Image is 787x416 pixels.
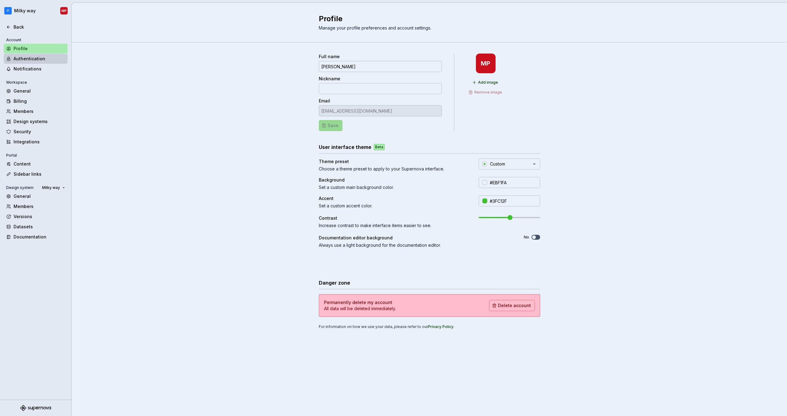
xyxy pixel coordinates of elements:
div: For information on how we use your data, please refer to our . [319,324,540,329]
button: Delete account [489,300,535,311]
label: No [524,235,529,240]
div: Profile [14,46,65,52]
h3: Danger zone [319,279,350,286]
a: Datasets [4,222,68,232]
div: Design system [4,184,36,191]
div: Documentation [14,234,65,240]
button: Custom [479,158,540,170]
span: Manage your profile preferences and account settings. [319,25,431,30]
h4: Permanently delete my account [324,299,392,306]
p: All data will be deleted immediately. [324,306,396,312]
div: Accent [319,195,468,202]
a: Security [4,127,68,137]
input: #FFFFFF [487,177,540,188]
a: Back [4,22,68,32]
label: Full name [319,54,340,60]
button: Milky wayMP [1,4,70,18]
div: Members [14,108,65,114]
input: #104FC6 [487,195,540,206]
div: Custom [490,161,505,167]
div: Billing [14,98,65,104]
div: Members [14,203,65,210]
a: Members [4,106,68,116]
div: Workspace [4,79,30,86]
a: Integrations [4,137,68,147]
div: Back [14,24,65,30]
a: Privacy Policy [428,324,453,329]
div: Integrations [14,139,65,145]
a: General [4,86,68,96]
div: General [14,193,65,199]
a: Versions [4,212,68,222]
a: Sidebar links [4,169,68,179]
div: Choose a theme preset to apply to your Supernova interface. [319,166,468,172]
div: MP [61,8,67,13]
span: Add image [478,80,498,85]
a: Content [4,159,68,169]
div: Account [4,36,24,44]
div: Portal [4,152,19,159]
span: Delete account [498,302,531,309]
div: MP [481,61,490,66]
button: Add image [470,78,501,87]
a: Members [4,202,68,211]
a: Profile [4,44,68,54]
div: Increase contrast to make interface items easier to see. [319,222,468,229]
a: Billing [4,96,68,106]
div: Security [14,129,65,135]
a: Authentication [4,54,68,64]
div: Design systems [14,118,65,125]
img: c97f65f9-ff88-476c-bb7c-05e86b525b5e.png [4,7,12,14]
div: Documentation editor background [319,235,513,241]
div: Theme preset [319,158,468,165]
h3: User interface theme [319,143,371,151]
a: Documentation [4,232,68,242]
div: Set a custom main background color. [319,184,468,190]
a: General [4,191,68,201]
label: Email [319,98,330,104]
h2: Profile [319,14,533,24]
div: Set a custom accent color. [319,203,468,209]
div: Content [14,161,65,167]
div: Milky way [14,8,36,14]
div: Background [319,177,468,183]
div: Always use a light background for the documentation editor. [319,242,513,248]
div: Datasets [14,224,65,230]
a: Design systems [4,117,68,126]
div: Versions [14,214,65,220]
span: Milky way [42,185,60,190]
a: Notifications [4,64,68,74]
div: Authentication [14,56,65,62]
label: Nickname [319,76,340,82]
div: Notifications [14,66,65,72]
div: Beta [374,144,385,150]
div: Sidebar links [14,171,65,177]
div: Contrast [319,215,468,221]
svg: Supernova Logo [20,405,51,411]
div: General [14,88,65,94]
